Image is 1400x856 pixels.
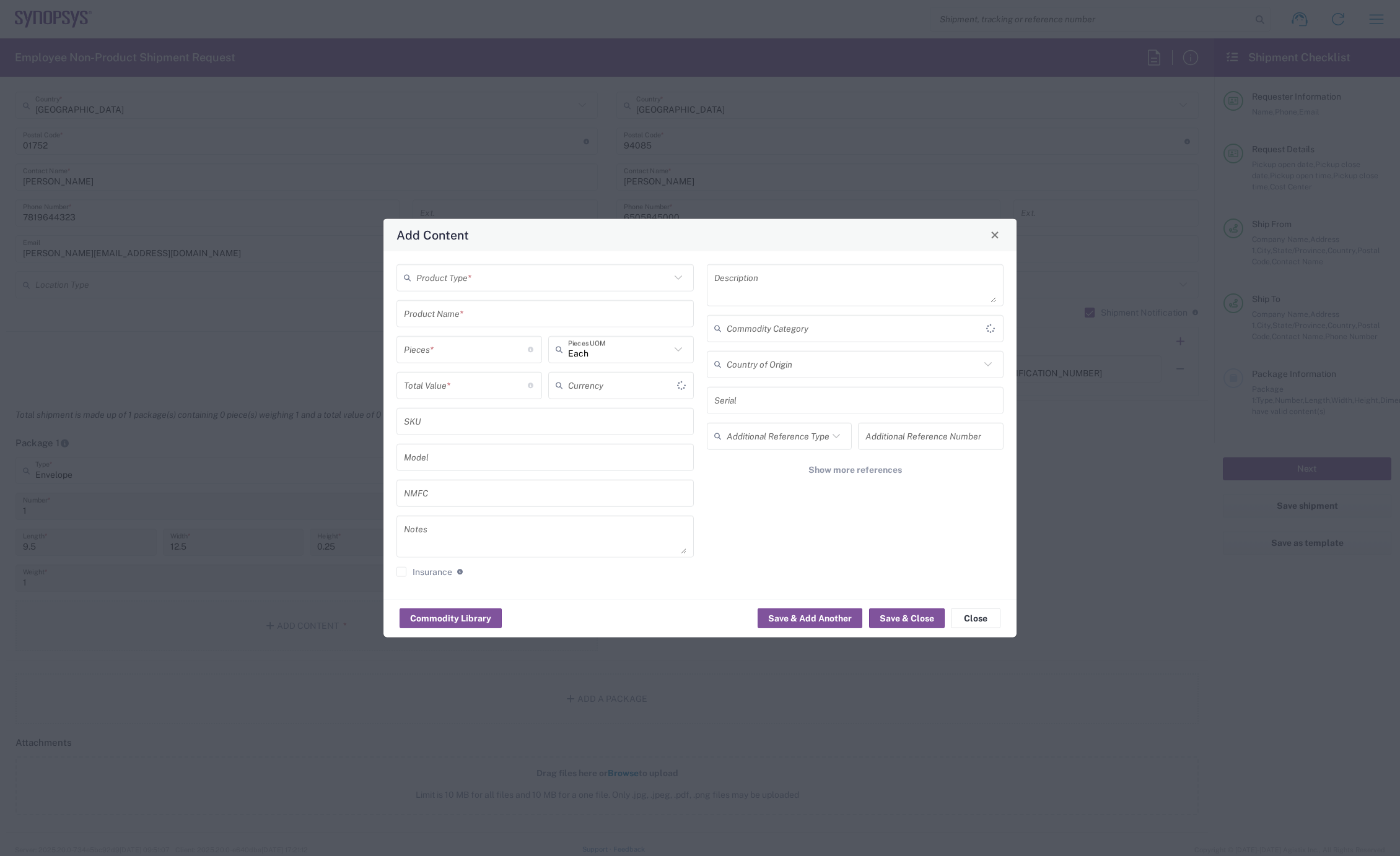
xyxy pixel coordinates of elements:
span: Show more references [808,464,902,475]
label: Insurance [396,566,452,576]
button: Save & Close [869,608,945,628]
h4: Add Content [396,226,469,244]
button: Save & Add Another [758,608,862,628]
button: Close [986,226,1004,243]
button: Commodity Library [400,608,502,628]
button: Close [951,608,1000,628]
